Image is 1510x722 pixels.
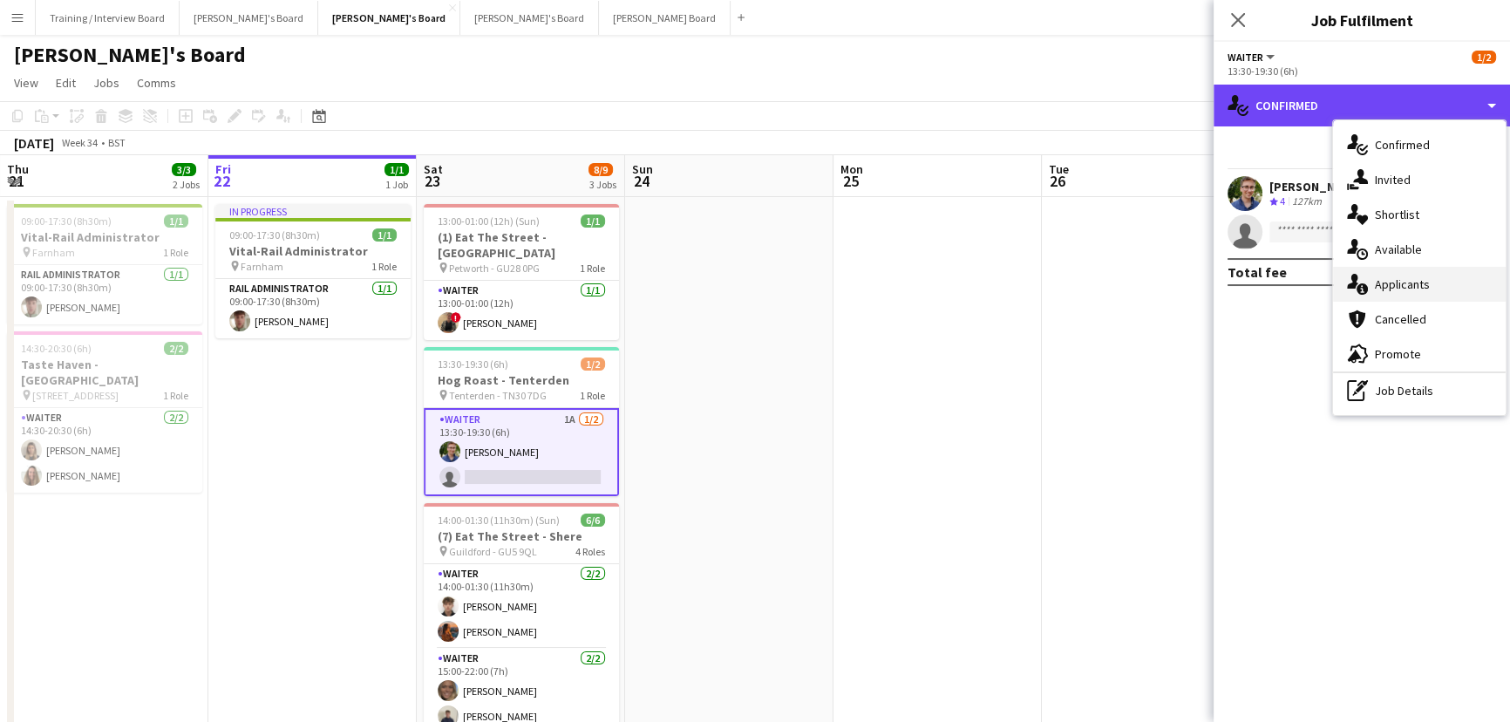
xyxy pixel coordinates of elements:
span: 2/2 [164,342,188,355]
div: 3 Jobs [589,178,616,191]
span: 1 Role [580,389,605,402]
span: 13:30-19:30 (6h) [438,358,508,371]
span: 4 Roles [575,545,605,558]
div: 2 Jobs [173,178,200,191]
span: Edit [56,75,76,91]
span: 14:30-20:30 (6h) [21,342,92,355]
span: 8/9 [588,163,613,176]
app-job-card: 13:00-01:00 (12h) (Sun)1/1(1) Eat The Street - [GEOGRAPHIC_DATA] Petworth - GU28 0PG1 RoleWaiter1... [424,204,619,340]
div: [DATE] [14,134,54,152]
app-card-role: Waiter1A1/213:30-19:30 (6h)[PERSON_NAME] [424,408,619,496]
app-job-card: 09:00-17:30 (8h30m)1/1Vital-Rail Administrator Farnham1 RoleRail Administrator1/109:00-17:30 (8h3... [7,204,202,324]
h3: Taste Haven - [GEOGRAPHIC_DATA] [7,357,202,388]
span: Mon [840,161,863,177]
div: Promote [1333,337,1506,371]
div: In progress [215,204,411,218]
span: 13:00-01:00 (12h) (Sun) [438,215,540,228]
span: 26 [1046,171,1069,191]
app-job-card: 13:30-19:30 (6h)1/2Hog Roast - Tenterden Tenterden - TN30 7DG1 RoleWaiter1A1/213:30-19:30 (6h)[PE... [424,347,619,496]
button: [PERSON_NAME]'s Board [180,1,318,35]
div: Invited [1333,162,1506,197]
button: [PERSON_NAME]'s Board [460,1,599,35]
span: ! [451,312,461,323]
button: [PERSON_NAME]'s Board [318,1,460,35]
span: 1/1 [372,228,397,242]
span: Petworth - GU28 0PG [449,262,540,275]
button: Training / Interview Board [36,1,180,35]
div: Confirmed [1333,127,1506,162]
div: Shortlist [1333,197,1506,232]
span: View [14,75,38,91]
h3: Job Fulfilment [1214,9,1510,31]
span: 1 Role [163,246,188,259]
span: Guildford - GU5 9QL [449,545,537,558]
h3: (7) Eat The Street - Shere [424,528,619,544]
span: Fri [215,161,231,177]
div: Job Details [1333,373,1506,408]
span: Week 34 [58,136,101,149]
span: 21 [4,171,29,191]
span: [STREET_ADDRESS] [32,389,119,402]
h3: Vital-Rail Administrator [7,229,202,245]
span: Waiter [1228,51,1263,64]
button: [PERSON_NAME] Board [599,1,731,35]
div: 127km [1289,194,1325,209]
span: 3/3 [172,163,196,176]
span: 1/2 [581,358,605,371]
span: Comms [137,75,176,91]
span: 24 [629,171,653,191]
a: Comms [130,72,183,94]
span: 1/1 [581,215,605,228]
span: Farnham [241,260,283,273]
div: Available [1333,232,1506,267]
span: 1 Role [371,260,397,273]
app-job-card: 14:30-20:30 (6h)2/2Taste Haven - [GEOGRAPHIC_DATA] [STREET_ADDRESS]1 RoleWaiter2/214:30-20:30 (6h... [7,331,202,493]
div: Total fee [1228,263,1287,281]
div: Confirmed [1214,85,1510,126]
span: 1 Role [163,389,188,402]
span: 6/6 [581,514,605,527]
span: 4 [1280,194,1285,208]
app-card-role: Waiter1/113:00-01:00 (12h)![PERSON_NAME] [424,281,619,340]
app-card-role: Rail Administrator1/109:00-17:30 (8h30m)[PERSON_NAME] [7,265,202,324]
span: 23 [421,171,443,191]
span: 09:00-17:30 (8h30m) [21,215,112,228]
span: 1/1 [384,163,409,176]
div: Cancelled [1333,302,1506,337]
app-card-role: Waiter2/214:00-01:30 (11h30m)[PERSON_NAME][PERSON_NAME] [424,564,619,649]
h3: Vital-Rail Administrator [215,243,411,259]
span: 22 [213,171,231,191]
span: Thu [7,161,29,177]
div: 13:30-19:30 (6h) [1228,65,1496,78]
span: 1/2 [1472,51,1496,64]
span: 1 Role [580,262,605,275]
a: Jobs [86,72,126,94]
div: Applicants [1333,267,1506,302]
app-job-card: In progress09:00-17:30 (8h30m)1/1Vital-Rail Administrator Farnham1 RoleRail Administrator1/109:00... [215,204,411,338]
a: Edit [49,72,83,94]
h3: (1) Eat The Street - [GEOGRAPHIC_DATA] [424,229,619,261]
app-card-role: Rail Administrator1/109:00-17:30 (8h30m)[PERSON_NAME] [215,279,411,338]
span: Farnham [32,246,75,259]
span: Sun [632,161,653,177]
span: 1/1 [164,215,188,228]
h3: Hog Roast - Tenterden [424,372,619,388]
button: Waiter [1228,51,1277,64]
span: 14:00-01:30 (11h30m) (Sun) [438,514,560,527]
span: Jobs [93,75,119,91]
a: View [7,72,45,94]
span: Tenterden - TN30 7DG [449,389,547,402]
app-card-role: Waiter2/214:30-20:30 (6h)[PERSON_NAME][PERSON_NAME] [7,408,202,493]
span: Tue [1049,161,1069,177]
div: [PERSON_NAME] [1269,179,1362,194]
div: BST [108,136,126,149]
h1: [PERSON_NAME]'s Board [14,42,246,68]
span: 25 [838,171,863,191]
div: 1 Job [385,178,408,191]
span: Sat [424,161,443,177]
